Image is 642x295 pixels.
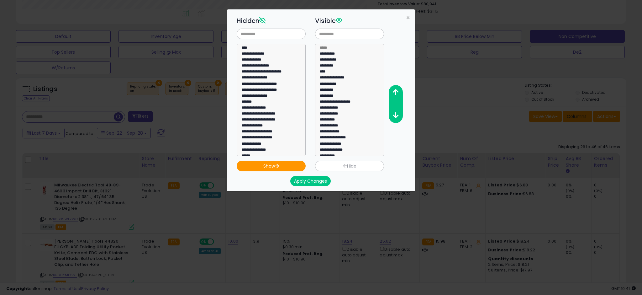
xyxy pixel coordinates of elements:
h3: Hidden [237,16,306,25]
span: × [406,13,410,22]
button: Apply Changes [290,176,331,186]
button: Hide [315,161,384,171]
button: Show [237,161,306,171]
h3: Visible [315,16,384,25]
